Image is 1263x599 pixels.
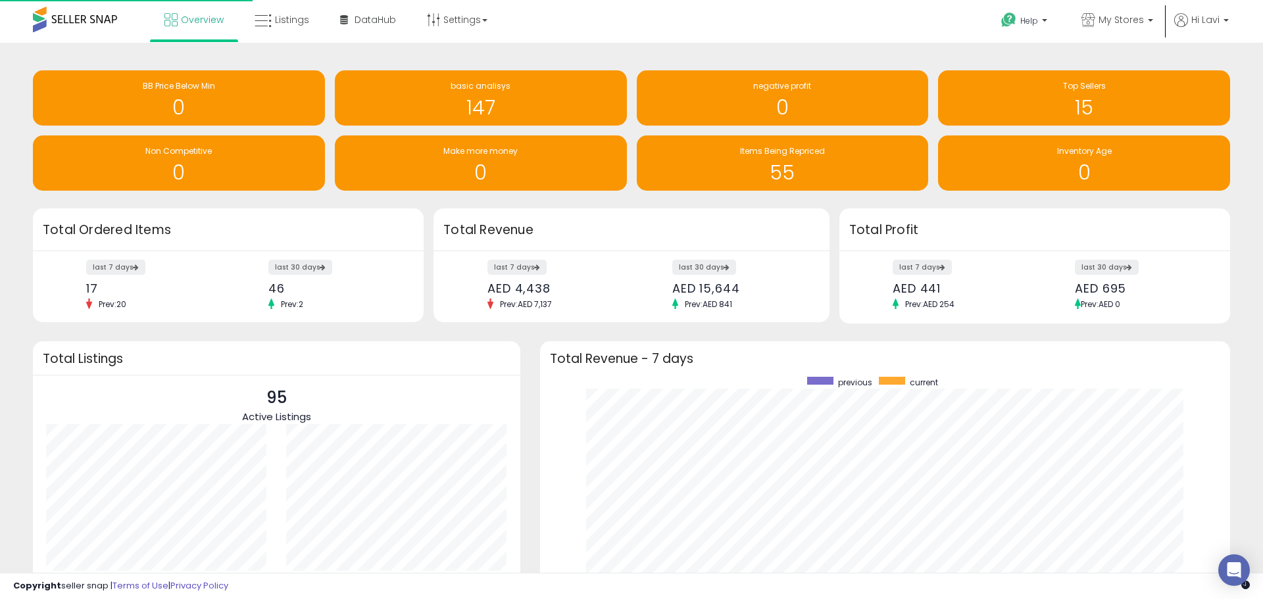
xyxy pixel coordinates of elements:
b: 95 [109,571,123,587]
b: 84 [349,571,364,587]
span: Help [1020,15,1038,26]
a: Hi Lavi [1174,13,1229,43]
span: BB Price Below Min [143,80,215,91]
div: 46 [268,281,401,295]
p: 95 [242,385,311,410]
span: Overview [181,13,224,26]
h3: Total Revenue [443,221,820,239]
div: Open Intercom Messenger [1218,554,1250,586]
a: Help [991,2,1060,43]
div: AED 441 [893,281,1025,295]
h3: Total Revenue - 7 days [550,354,1220,364]
span: Items Being Repriced [740,145,825,156]
span: Prev: AED 254 [899,299,961,310]
i: Get Help [1001,12,1017,28]
strong: Copyright [13,579,61,592]
span: Top Sellers [1063,80,1106,91]
h1: 0 [945,162,1224,183]
a: Items Being Repriced 55 [637,135,929,191]
b: 11 [434,571,441,587]
span: Active Listings [242,410,311,423]
div: seller snap | | [13,580,228,592]
label: last 30 days [1075,260,1139,275]
h1: 0 [39,162,318,183]
span: My Stores [1099,13,1144,26]
label: last 30 days [268,260,332,275]
label: last 7 days [86,260,145,275]
span: Make more money [443,145,518,156]
span: negative profit [753,80,811,91]
div: AED 15,644 [672,281,806,295]
span: Prev: 2 [274,299,310,310]
span: current [910,377,938,388]
h1: 55 [643,162,922,183]
h1: 15 [945,97,1224,118]
h3: Total Listings [43,354,510,364]
h1: 0 [341,162,620,183]
a: BB Price Below Min 0 [33,70,325,126]
span: Non Competitive [145,145,212,156]
span: Prev: 20 [92,299,133,310]
a: Non Competitive 0 [33,135,325,191]
a: Privacy Policy [170,579,228,592]
span: Listings [275,13,309,26]
span: Prev: AED 841 [678,299,739,310]
a: basic analisys 147 [335,70,627,126]
label: last 7 days [487,260,547,275]
a: Top Sellers 15 [938,70,1230,126]
h1: 147 [341,97,620,118]
a: Terms of Use [112,579,168,592]
span: previous [838,377,872,388]
a: Make more money 0 [335,135,627,191]
span: Prev: AED 0 [1081,299,1120,310]
span: DataHub [355,13,396,26]
h3: Total Profit [849,221,1220,239]
a: negative profit 0 [637,70,929,126]
div: 17 [86,281,218,295]
div: AED 4,438 [487,281,622,295]
label: last 7 days [893,260,952,275]
a: Inventory Age 0 [938,135,1230,191]
div: AED 695 [1075,281,1207,295]
label: last 30 days [672,260,736,275]
span: Inventory Age [1057,145,1112,156]
h1: 0 [643,97,922,118]
span: basic analisys [451,80,510,91]
span: Prev: AED 7,137 [493,299,558,310]
span: Hi Lavi [1191,13,1220,26]
h1: 0 [39,97,318,118]
b: 0 [193,571,201,587]
h3: Total Ordered Items [43,221,414,239]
